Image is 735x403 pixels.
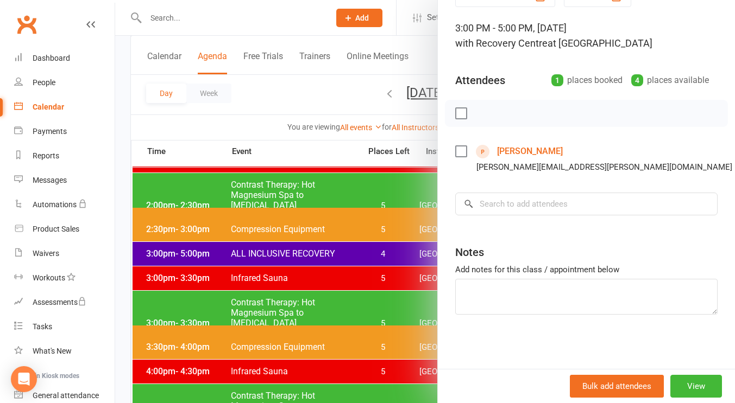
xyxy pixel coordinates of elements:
a: Calendar [14,95,115,119]
div: places booked [551,73,623,88]
div: Open Intercom Messenger [11,366,37,392]
a: Reports [14,144,115,168]
div: places available [631,73,709,88]
div: 4 [631,74,643,86]
a: Dashboard [14,46,115,71]
a: Payments [14,119,115,144]
div: Notes [455,245,484,260]
div: Add notes for this class / appointment below [455,263,718,276]
div: [PERSON_NAME][EMAIL_ADDRESS][PERSON_NAME][DOMAIN_NAME] [476,160,732,174]
a: Tasks [14,315,115,339]
div: 3:00 PM - 5:00 PM, [DATE] [455,21,718,51]
span: with Recovery Centre [455,37,548,49]
div: 1 [551,74,563,86]
a: Product Sales [14,217,115,241]
a: Waivers [14,241,115,266]
div: People [33,78,55,87]
button: View [670,375,722,398]
a: Messages [14,168,115,193]
div: Product Sales [33,225,79,233]
div: Messages [33,176,67,184]
a: Assessments [14,290,115,315]
div: Payments [33,127,67,136]
div: Attendees [455,73,505,88]
div: Waivers [33,249,59,258]
button: Bulk add attendees [570,375,664,398]
div: General attendance [33,391,99,400]
div: Calendar [33,103,64,111]
a: People [14,71,115,95]
div: Workouts [33,273,65,282]
div: Assessments [33,298,86,306]
div: Automations [33,200,77,209]
div: Reports [33,151,59,160]
div: Dashboard [33,54,70,62]
span: at [GEOGRAPHIC_DATA] [548,37,652,49]
input: Search to add attendees [455,193,718,215]
a: What's New [14,339,115,363]
a: Automations [14,193,115,217]
a: [PERSON_NAME] [497,143,563,160]
a: Workouts [14,266,115,290]
div: What's New [33,347,72,355]
div: Tasks [33,322,52,331]
a: Clubworx [13,11,40,38]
